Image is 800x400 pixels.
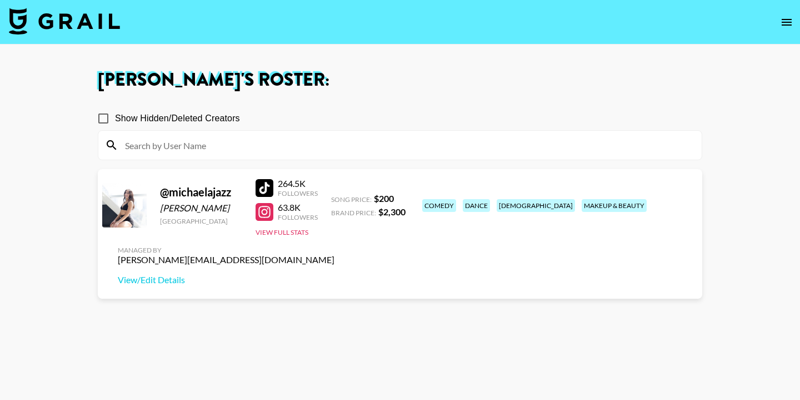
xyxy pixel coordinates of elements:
div: 264.5K [278,178,318,189]
div: @ michaelajazz [160,185,242,199]
div: dance [463,199,490,212]
div: [PERSON_NAME] [160,203,242,214]
div: [GEOGRAPHIC_DATA] [160,217,242,225]
div: [DEMOGRAPHIC_DATA] [497,199,575,212]
div: Followers [278,213,318,221]
div: Followers [278,189,318,197]
div: [PERSON_NAME][EMAIL_ADDRESS][DOMAIN_NAME] [118,254,334,265]
div: 63.8K [278,202,318,213]
strong: $ 2,300 [378,206,406,217]
div: comedy [422,199,456,212]
span: Brand Price: [331,209,376,217]
img: Grail Talent [9,8,120,34]
span: Show Hidden/Deleted Creators [115,112,240,125]
h1: [PERSON_NAME] 's Roster: [98,71,702,89]
a: View/Edit Details [118,274,334,285]
span: Song Price: [331,195,372,204]
strong: $ 200 [374,193,394,204]
button: open drawer [776,11,798,33]
div: Managed By [118,246,334,254]
input: Search by User Name [118,136,695,154]
button: View Full Stats [256,228,308,236]
div: makeup & beauty [582,199,647,212]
